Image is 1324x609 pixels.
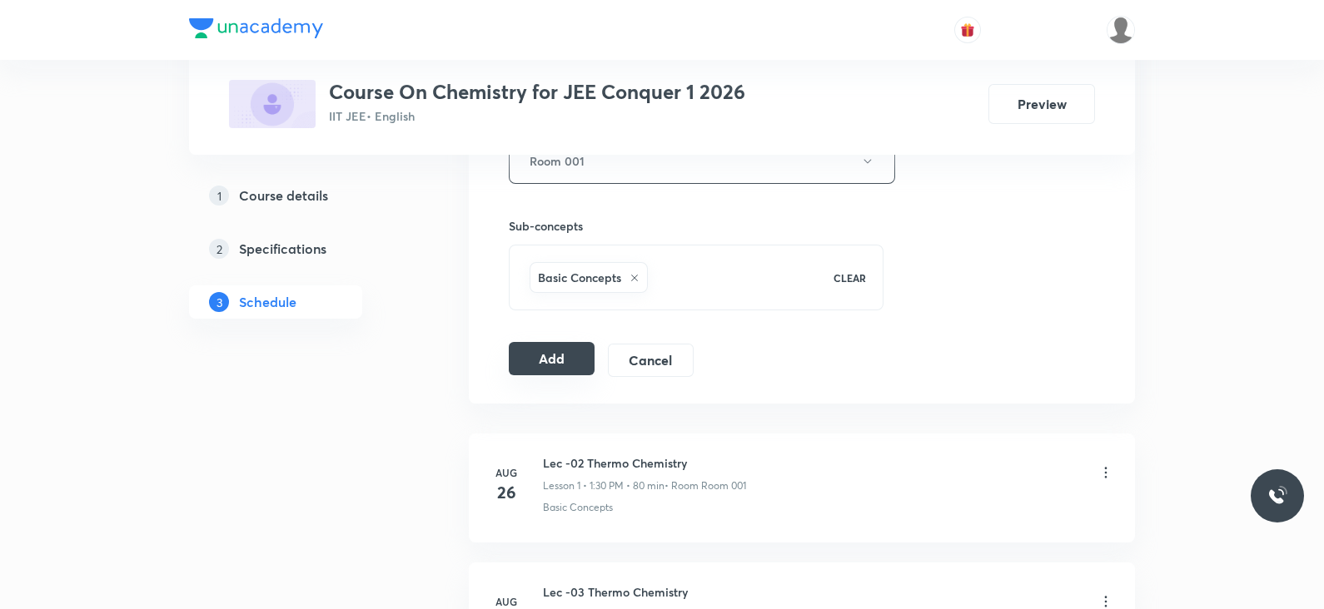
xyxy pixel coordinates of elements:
a: 2Specifications [189,232,416,265]
h3: Course On Chemistry for JEE Conquer 1 2026 [329,80,745,104]
button: Cancel [608,344,694,377]
h6: Aug [490,465,523,480]
button: Add [509,342,595,375]
h6: Lec -02 Thermo Chemistry [543,454,746,472]
h5: Schedule [239,292,296,312]
h5: Course details [239,186,328,205]
h4: 26 [490,480,523,505]
img: 74F6A17E-99C8-4237-9553-675A7A67341E_plus.png [229,80,316,128]
p: IIT JEE • English [329,107,745,125]
button: Room 001 [509,138,895,184]
h6: Aug [490,594,523,609]
h6: Sub-concepts [509,217,883,235]
p: Lesson 1 • 1:30 PM • 80 min [543,478,664,493]
img: ttu [1267,486,1287,506]
p: Basic Concepts [543,500,613,515]
p: • Room Room 001 [664,478,746,493]
img: Saniya Tarannum [1107,16,1135,44]
a: Company Logo [189,18,323,42]
p: 1 [209,186,229,205]
h5: Specifications [239,239,326,259]
p: 3 [209,292,229,312]
button: avatar [954,17,981,43]
p: 2 [209,239,229,259]
h6: Lec -03 Thermo Chemistry [543,583,748,601]
img: avatar [960,22,975,37]
a: 1Course details [189,179,416,212]
h6: Basic Concepts [538,269,621,286]
button: Preview [988,84,1095,124]
img: Company Logo [189,18,323,38]
p: CLEAR [834,270,866,285]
